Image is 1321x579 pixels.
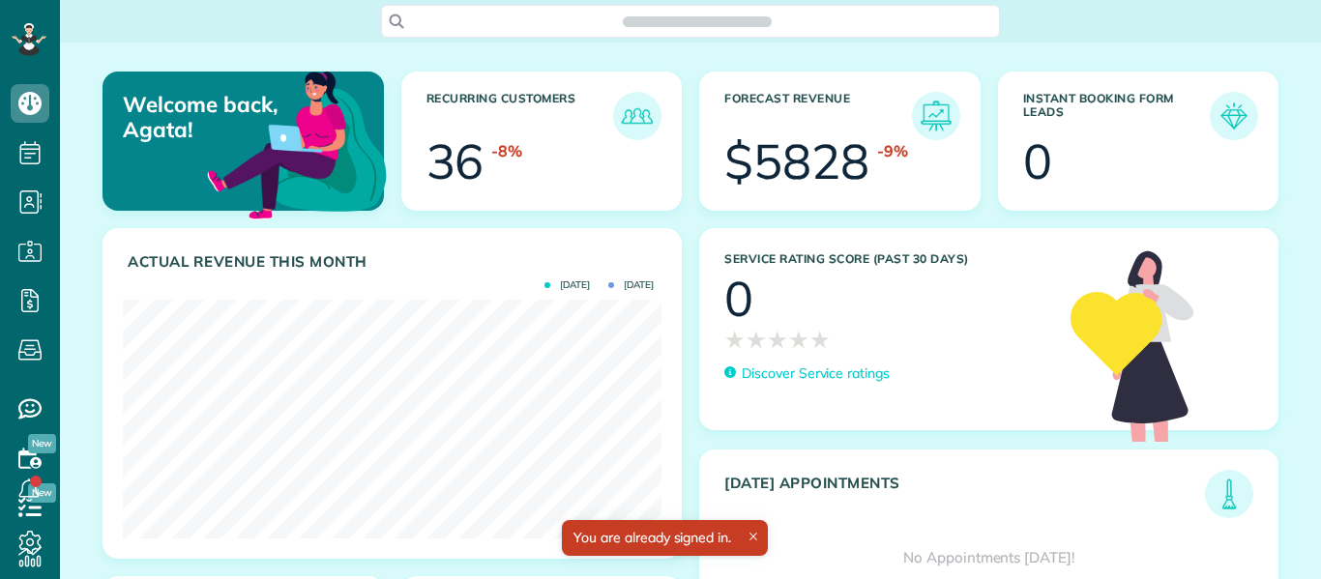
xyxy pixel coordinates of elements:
[28,434,56,453] span: New
[426,92,614,140] h3: Recurring Customers
[724,363,890,384] a: Discover Service ratings
[877,140,908,162] div: -9%
[128,253,661,271] h3: Actual Revenue this month
[809,323,831,357] span: ★
[724,323,746,357] span: ★
[742,363,890,384] p: Discover Service ratings
[491,140,522,162] div: -8%
[642,12,751,31] span: Search ZenMaid…
[788,323,809,357] span: ★
[1210,475,1248,513] img: icon_todays_appointments-901f7ab196bb0bea1936b74009e4eb5ffbc2d2711fa7634e0d609ed5ef32b18b.png
[724,275,753,323] div: 0
[724,137,869,186] div: $5828
[1023,137,1052,186] div: 0
[618,97,657,135] img: icon_recurring_customers-cf858462ba22bcd05b5a5880d41d6543d210077de5bb9ebc9590e49fd87d84ed.png
[562,520,768,556] div: You are already signed in.
[426,137,484,186] div: 36
[724,475,1205,518] h3: [DATE] Appointments
[608,280,654,290] span: [DATE]
[767,323,788,357] span: ★
[203,49,391,237] img: dashboard_welcome-42a62b7d889689a78055ac9021e634bf52bae3f8056760290aed330b23ab8690.png
[917,97,955,135] img: icon_forecast_revenue-8c13a41c7ed35a8dcfafea3cbb826a0462acb37728057bba2d056411b612bbbe.png
[724,252,1051,266] h3: Service Rating score (past 30 days)
[1023,92,1211,140] h3: Instant Booking Form Leads
[1215,97,1253,135] img: icon_form_leads-04211a6a04a5b2264e4ee56bc0799ec3eb69b7e499cbb523a139df1d13a81ae0.png
[123,92,291,143] p: Welcome back, Agata!
[724,92,912,140] h3: Forecast Revenue
[544,280,590,290] span: [DATE]
[746,323,767,357] span: ★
